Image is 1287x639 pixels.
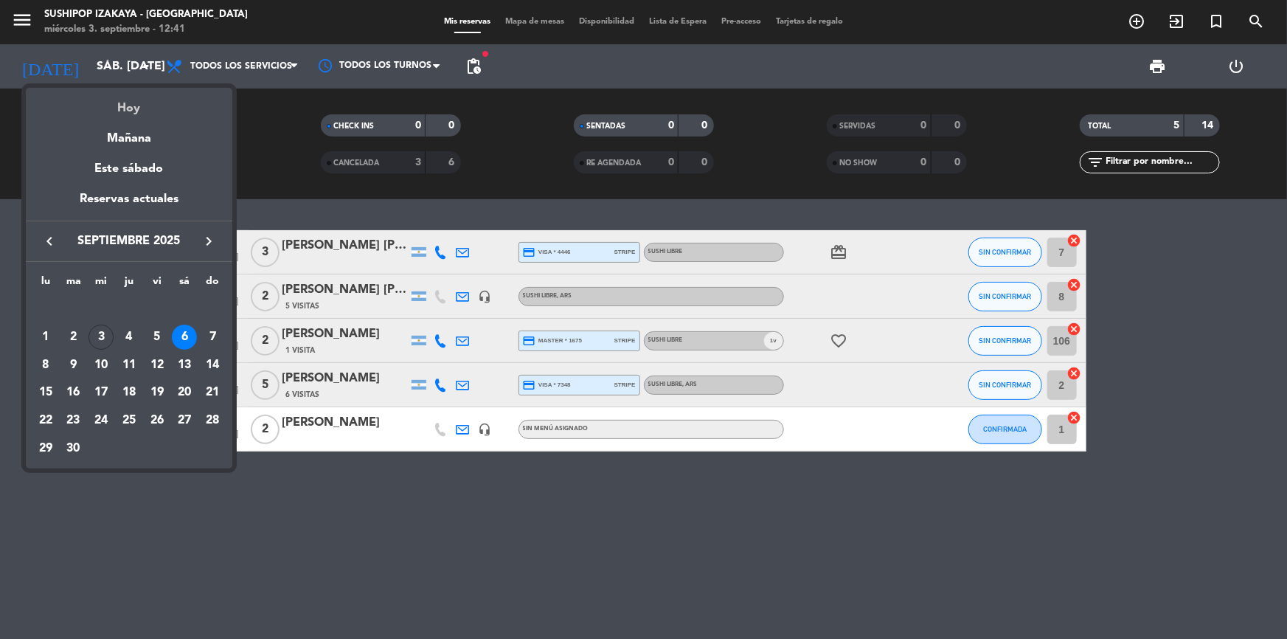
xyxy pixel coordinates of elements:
div: 21 [200,380,225,405]
td: 27 de septiembre de 2025 [171,407,199,435]
td: SEP. [32,295,226,323]
div: 16 [61,380,86,405]
th: lunes [32,273,60,296]
th: martes [60,273,88,296]
div: Este sábado [26,148,232,190]
div: 6 [172,325,197,350]
td: 28 de septiembre de 2025 [198,407,226,435]
div: 7 [200,325,225,350]
td: 17 de septiembre de 2025 [87,379,115,407]
td: 1 de septiembre de 2025 [32,323,60,351]
div: 9 [61,353,86,378]
td: 26 de septiembre de 2025 [143,407,171,435]
td: 21 de septiembre de 2025 [198,379,226,407]
td: 4 de septiembre de 2025 [115,323,143,351]
div: 14 [200,353,225,378]
div: 18 [117,380,142,405]
div: 23 [61,408,86,433]
td: 8 de septiembre de 2025 [32,351,60,379]
th: miércoles [87,273,115,296]
td: 10 de septiembre de 2025 [87,351,115,379]
td: 13 de septiembre de 2025 [171,351,199,379]
td: 25 de septiembre de 2025 [115,407,143,435]
td: 30 de septiembre de 2025 [60,435,88,463]
td: 6 de septiembre de 2025 [171,323,199,351]
div: Mañana [26,118,232,148]
td: 5 de septiembre de 2025 [143,323,171,351]
span: septiembre 2025 [63,232,195,251]
div: 22 [33,408,58,433]
td: 18 de septiembre de 2025 [115,379,143,407]
div: 29 [33,436,58,461]
div: 1 [33,325,58,350]
div: 20 [172,380,197,405]
td: 11 de septiembre de 2025 [115,351,143,379]
div: 19 [145,380,170,405]
td: 14 de septiembre de 2025 [198,351,226,379]
td: 22 de septiembre de 2025 [32,407,60,435]
div: 4 [117,325,142,350]
td: 12 de septiembre de 2025 [143,351,171,379]
td: 23 de septiembre de 2025 [60,407,88,435]
button: keyboard_arrow_right [195,232,222,251]
td: 20 de septiembre de 2025 [171,379,199,407]
td: 16 de septiembre de 2025 [60,379,88,407]
div: 27 [172,408,197,433]
td: 9 de septiembre de 2025 [60,351,88,379]
div: 11 [117,353,142,378]
th: jueves [115,273,143,296]
div: 3 [89,325,114,350]
div: 2 [61,325,86,350]
th: viernes [143,273,171,296]
div: Hoy [26,88,232,118]
i: keyboard_arrow_right [200,232,218,250]
div: 13 [172,353,197,378]
button: keyboard_arrow_left [36,232,63,251]
div: 25 [117,408,142,433]
td: 24 de septiembre de 2025 [87,407,115,435]
div: 10 [89,353,114,378]
td: 19 de septiembre de 2025 [143,379,171,407]
div: 30 [61,436,86,461]
div: 24 [89,408,114,433]
td: 7 de septiembre de 2025 [198,323,226,351]
div: 26 [145,408,170,433]
div: 15 [33,380,58,405]
div: 28 [200,408,225,433]
th: sábado [171,273,199,296]
td: 29 de septiembre de 2025 [32,435,60,463]
td: 3 de septiembre de 2025 [87,323,115,351]
div: 12 [145,353,170,378]
div: 17 [89,380,114,405]
td: 15 de septiembre de 2025 [32,379,60,407]
div: 5 [145,325,170,350]
i: keyboard_arrow_left [41,232,58,250]
td: 2 de septiembre de 2025 [60,323,88,351]
div: 8 [33,353,58,378]
div: Reservas actuales [26,190,232,220]
th: domingo [198,273,226,296]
